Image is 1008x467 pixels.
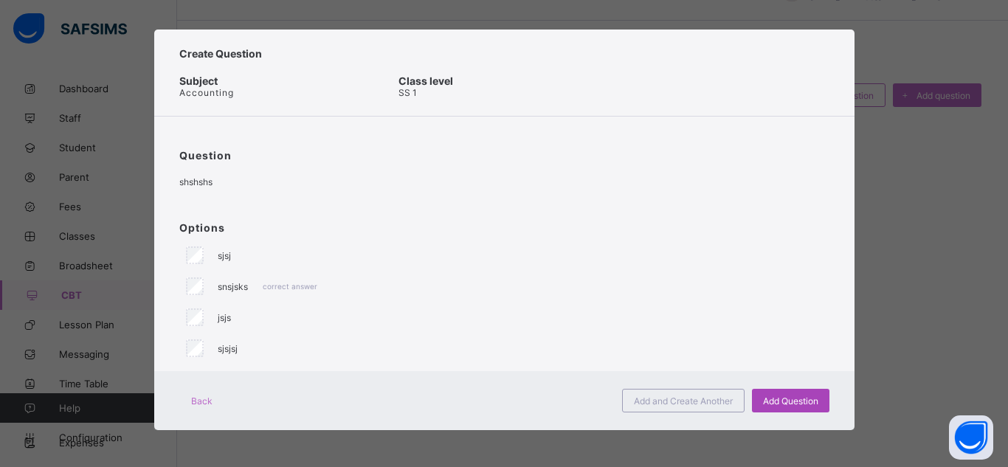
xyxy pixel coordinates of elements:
span: Create Question [179,47,829,60]
span: Accounting [179,87,234,98]
span: Add and Create Another [634,395,733,407]
span: sjsj [218,250,231,261]
span: Class level [398,75,453,87]
span: Options [179,221,225,234]
button: Open asap [949,415,993,460]
span: SS 1 [398,87,417,98]
span: Add Question [763,395,818,407]
span: Back [191,395,213,407]
span: Subject [179,75,218,87]
span: Question [179,149,232,162]
span: correct answer [263,282,317,291]
span: snsjsks [218,281,248,292]
span: jsjs [218,312,231,323]
span: sjsjsj [218,343,238,354]
p: shshshs [179,176,829,187]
